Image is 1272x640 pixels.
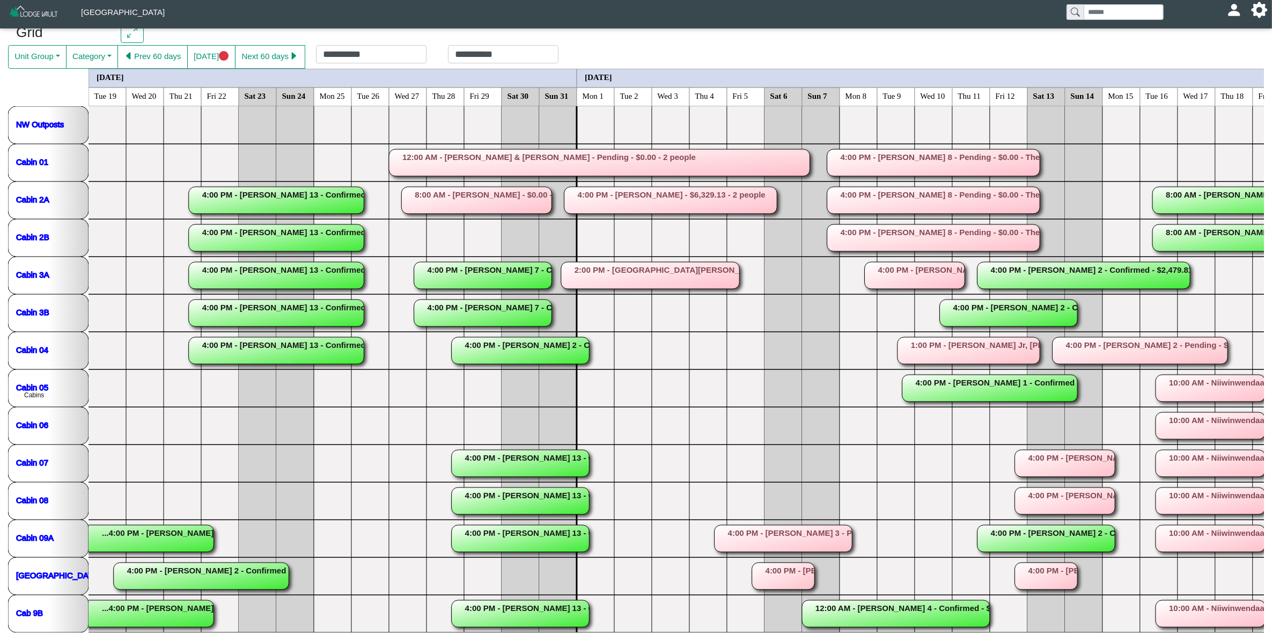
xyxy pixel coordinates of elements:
[16,119,64,128] a: NW Outposts
[207,91,226,100] text: Fri 22
[16,345,48,354] a: Cabin 04
[94,91,117,100] text: Tue 19
[808,91,828,100] text: Sun 7
[9,4,60,23] img: Z
[921,91,945,100] text: Wed 10
[1230,6,1238,14] svg: person fill
[97,72,124,81] text: [DATE]
[770,91,788,100] text: Sat 6
[1033,91,1055,100] text: Sat 13
[124,51,134,61] svg: caret left fill
[16,270,49,279] a: Cabin 3A
[16,495,48,504] a: Cabin 08
[127,27,137,38] svg: arrows angle expand
[170,91,193,100] text: Thu 21
[16,457,48,467] a: Cabin 07
[16,157,48,166] a: Cabin 01
[187,45,236,69] button: [DATE]circle fill
[1071,8,1079,16] svg: search
[508,91,529,100] text: Sat 30
[16,382,48,391] a: Cabin 05
[16,232,49,241] a: Cabin 2B
[1255,6,1263,14] svg: gear fill
[733,91,748,100] text: Fri 5
[24,391,44,399] text: Cabins
[470,91,489,100] text: Fri 29
[845,91,867,100] text: Mon 8
[996,91,1015,100] text: Fri 12
[66,45,118,69] button: Category
[245,91,266,100] text: Sat 23
[1146,91,1168,100] text: Tue 16
[16,194,49,203] a: Cabin 2A
[320,91,345,100] text: Mon 25
[121,24,144,43] button: arrows angle expand
[219,51,229,61] svg: circle fill
[448,45,558,63] input: Check out
[117,45,188,69] button: caret left fillPrev 60 days
[545,91,569,100] text: Sun 31
[883,91,901,100] text: Tue 9
[1108,91,1134,100] text: Mon 15
[695,91,715,100] text: Thu 4
[8,45,67,69] button: Unit Group
[16,24,105,41] h3: Grid
[235,45,305,69] button: Next 60 dayscaret right fill
[585,72,612,81] text: [DATE]
[658,91,678,100] text: Wed 3
[395,91,420,100] text: Wed 27
[316,45,427,63] input: Check in
[357,91,380,100] text: Tue 26
[289,51,299,61] svg: caret right fill
[16,570,100,579] a: [GEOGRAPHIC_DATA]
[16,608,43,617] a: Cab 9B
[958,91,981,100] text: Thu 11
[282,91,306,100] text: Sun 24
[583,91,604,100] text: Mon 1
[1183,91,1208,100] text: Wed 17
[16,420,48,429] a: Cabin 06
[1221,91,1244,100] text: Thu 18
[1071,91,1094,100] text: Sun 14
[132,91,157,100] text: Wed 20
[16,533,54,542] a: Cabin 09A
[16,307,49,316] a: Cabin 3B
[620,91,638,100] text: Tue 2
[432,91,455,100] text: Thu 28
